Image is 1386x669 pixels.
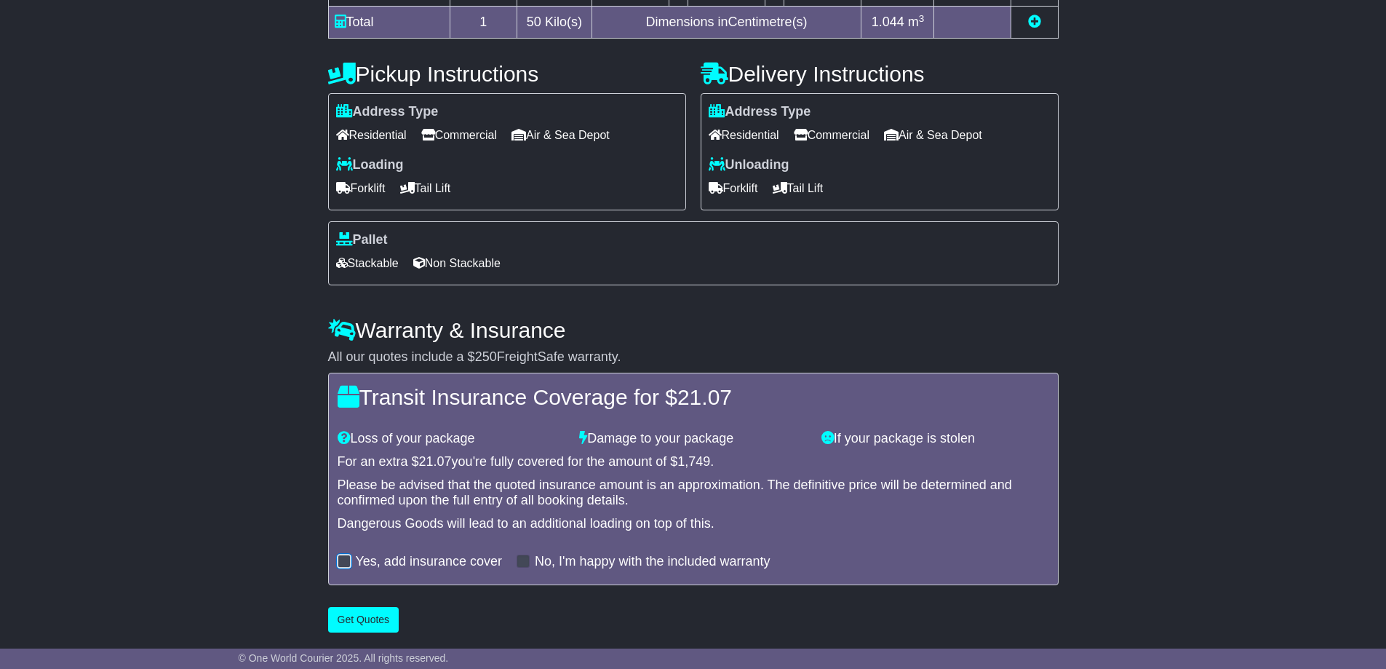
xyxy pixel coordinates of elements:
[884,124,982,146] span: Air & Sea Depot
[592,7,861,39] td: Dimensions in Centimetre(s)
[572,431,814,447] div: Damage to your package
[338,385,1049,409] h4: Transit Insurance Coverage for $
[336,232,388,248] label: Pallet
[336,124,407,146] span: Residential
[419,454,452,469] span: 21.07
[794,124,869,146] span: Commercial
[535,554,770,570] label: No, I'm happy with the included warranty
[709,124,779,146] span: Residential
[1028,15,1041,29] a: Add new item
[701,62,1059,86] h4: Delivery Instructions
[330,431,573,447] div: Loss of your package
[872,15,904,29] span: 1.044
[773,177,824,199] span: Tail Lift
[328,318,1059,342] h4: Warranty & Insurance
[328,62,686,86] h4: Pickup Instructions
[475,349,497,364] span: 250
[336,177,386,199] span: Forklift
[336,252,399,274] span: Stackable
[413,252,501,274] span: Non Stackable
[328,7,450,39] td: Total
[338,478,1049,509] div: Please be advised that the quoted insurance amount is an approximation. The definitive price will...
[677,385,732,409] span: 21.07
[919,13,925,24] sup: 3
[400,177,451,199] span: Tail Lift
[709,104,811,120] label: Address Type
[677,454,710,469] span: 1,749
[328,349,1059,365] div: All our quotes include a $ FreightSafe warranty.
[239,652,449,664] span: © One World Courier 2025. All rights reserved.
[709,157,789,173] label: Unloading
[356,554,502,570] label: Yes, add insurance cover
[517,7,592,39] td: Kilo(s)
[338,454,1049,470] div: For an extra $ you're fully covered for the amount of $ .
[814,431,1056,447] div: If your package is stolen
[450,7,517,39] td: 1
[336,157,404,173] label: Loading
[336,104,439,120] label: Address Type
[511,124,610,146] span: Air & Sea Depot
[421,124,497,146] span: Commercial
[328,607,399,633] button: Get Quotes
[338,516,1049,532] div: Dangerous Goods will lead to an additional loading on top of this.
[908,15,925,29] span: m
[527,15,541,29] span: 50
[709,177,758,199] span: Forklift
